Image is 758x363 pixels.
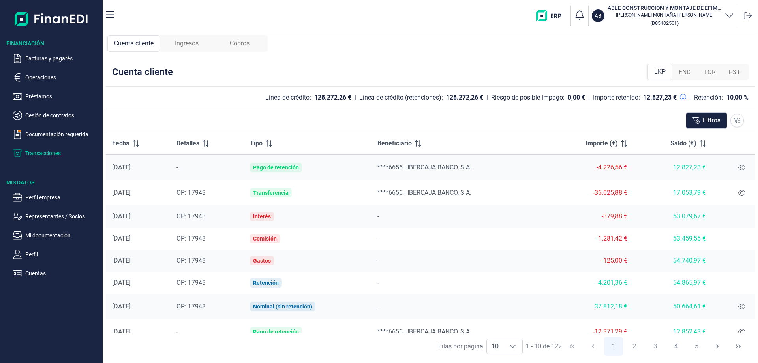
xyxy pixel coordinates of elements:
[112,279,164,287] div: [DATE]
[640,328,706,336] div: 12.852,43 €
[25,250,99,259] p: Perfil
[563,337,582,356] button: First Page
[13,231,99,240] button: Mi documentación
[689,93,691,102] div: |
[377,303,379,310] span: -
[13,130,99,139] button: Documentación requerida
[697,64,722,80] div: TOR
[585,139,618,148] span: Importe (€)
[604,337,623,356] button: Page 1
[377,189,471,196] span: ****6656 | IBERCAJA BANCO, S.A.
[625,337,644,356] button: Page 2
[25,111,99,120] p: Cesión de contratos
[654,67,666,77] span: LKP
[13,149,99,158] button: Transacciones
[551,235,627,243] div: -1.281,42 €
[25,92,99,101] p: Préstamos
[25,73,99,82] p: Operaciones
[176,235,206,242] span: OP: 17943
[377,213,379,220] span: -
[640,164,706,171] div: 12.827,23 €
[643,94,677,102] div: 12.827,23 €
[160,35,213,52] div: Ingresos
[250,139,263,148] span: Tipo
[253,190,289,196] div: Transferencia
[486,93,488,102] div: |
[112,189,164,197] div: [DATE]
[175,39,199,48] span: Ingresos
[608,4,721,12] h3: ABLE CONSTRUCCION Y MONTAJE DE EFIMEROS SL
[377,235,379,242] span: -
[694,94,723,102] div: Retención:
[640,257,706,265] div: 54.740,97 €
[446,94,483,102] div: 128.272,26 €
[722,64,747,80] div: HST
[25,269,99,278] p: Cuentas
[253,329,299,335] div: Pago de retención
[13,212,99,221] button: Representantes / Socios
[640,189,706,197] div: 17.053,79 €
[687,337,706,356] button: Page 5
[593,94,640,102] div: Importe retenido:
[112,235,164,243] div: [DATE]
[377,139,412,148] span: Beneficiario
[647,64,672,80] div: LKP
[25,231,99,240] p: Mi documentación
[112,164,164,171] div: [DATE]
[25,149,99,158] p: Transacciones
[355,93,356,102] div: |
[112,139,129,148] span: Fecha
[314,94,351,102] div: 128.272,26 €
[213,35,266,52] div: Cobros
[592,4,734,28] button: ABABLE CONSTRUCCION Y MONTAJE DE EFIMEROS SL[PERSON_NAME] MONTAÑA [PERSON_NAME](B85402501)
[640,303,706,310] div: 50.664,61 €
[666,337,685,356] button: Page 4
[377,328,471,335] span: ****6656 | IBERCAJA BANCO, S.A.
[640,213,706,220] div: 53.079,67 €
[253,213,271,220] div: Interés
[551,164,627,171] div: -4.226,56 €
[551,213,627,220] div: -379,88 €
[176,328,178,335] span: -
[438,342,483,351] div: Filas por página
[176,189,206,196] span: OP: 17943
[377,164,471,171] span: ****6656 | IBERCAJA BANCO, S.A.
[536,10,567,21] img: erp
[176,164,178,171] span: -
[13,250,99,259] button: Perfil
[13,193,99,202] button: Perfil empresa
[503,339,522,354] div: Choose
[377,257,379,264] span: -
[13,73,99,82] button: Operaciones
[595,12,602,20] p: AB
[672,64,697,80] div: FND
[15,6,88,32] img: Logo de aplicación
[253,258,271,264] div: Gastos
[704,68,716,77] span: TOR
[13,54,99,63] button: Facturas y pagarés
[551,328,627,336] div: -12.371,29 €
[176,303,206,310] span: OP: 17943
[491,94,565,102] div: Riesgo de posible impago:
[253,164,299,171] div: Pago de retención
[584,337,602,356] button: Previous Page
[568,94,585,102] div: 0,00 €
[25,54,99,63] p: Facturas y pagarés
[253,235,277,242] div: Comisión
[650,20,679,26] small: Copiar cif
[728,68,741,77] span: HST
[25,212,99,221] p: Representantes / Socios
[588,93,590,102] div: |
[112,213,164,220] div: [DATE]
[551,279,627,287] div: 4.201,36 €
[25,130,99,139] p: Documentación requerida
[359,94,443,102] div: Línea de crédito (retenciones):
[377,279,379,286] span: -
[679,68,691,77] span: FND
[176,257,206,264] span: OP: 17943
[708,337,727,356] button: Next Page
[640,235,706,243] div: 53.459,55 €
[176,139,199,148] span: Detalles
[726,94,749,102] div: 10,00 %
[487,339,503,354] span: 10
